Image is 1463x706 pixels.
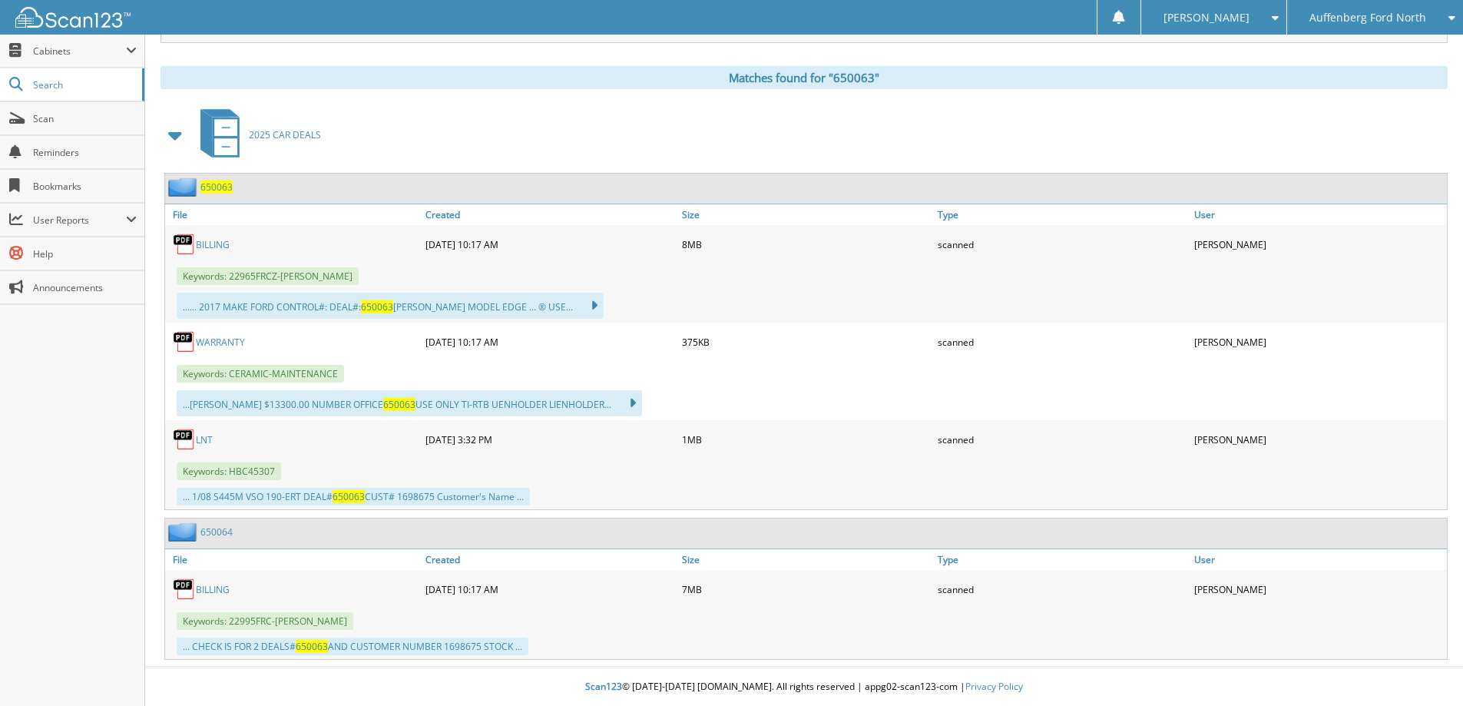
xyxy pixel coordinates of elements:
[173,578,196,601] img: PDF.png
[165,204,422,225] a: File
[33,180,137,193] span: Bookmarks
[177,488,530,505] div: ... 1/08 S445M VSO 190-ERT DEAL# CUST# 1698675 Customer's Name ...
[1163,13,1250,22] span: [PERSON_NAME]
[191,104,321,165] a: 2025 CAR DEALS
[145,668,1463,706] div: © [DATE]-[DATE] [DOMAIN_NAME]. All rights reserved | appg02-scan123-com |
[1309,13,1426,22] span: Auffenberg Ford North
[1386,632,1463,706] iframe: Chat Widget
[333,490,365,503] span: 650063
[934,424,1190,455] div: scanned
[196,433,213,446] a: LNT
[15,7,131,28] img: scan123-logo-white.svg
[678,229,935,260] div: 8MB
[173,233,196,256] img: PDF.png
[1190,204,1447,225] a: User
[33,281,137,294] span: Announcements
[196,238,230,251] a: BILLING
[965,680,1023,693] a: Privacy Policy
[33,214,126,227] span: User Reports
[934,549,1190,570] a: Type
[422,424,678,455] div: [DATE] 3:32 PM
[33,78,134,91] span: Search
[422,549,678,570] a: Created
[934,574,1190,605] div: scanned
[168,522,200,542] img: folder2.png
[200,525,233,539] a: 650064
[422,574,678,605] div: [DATE] 10:17 AM
[1190,229,1447,260] div: [PERSON_NAME]
[33,247,137,260] span: Help
[422,204,678,225] a: Created
[249,128,321,141] span: 2025 CAR DEALS
[422,229,678,260] div: [DATE] 10:17 AM
[177,638,528,655] div: ... CHECK IS FOR 2 DEALS# AND CUSTOMER NUMBER 1698675 STOCK ...
[161,66,1448,89] div: Matches found for "650063"
[196,336,245,349] a: WARRANTY
[361,300,393,313] span: 650063
[177,390,642,416] div: ...[PERSON_NAME] $13300.00 NUMBER OFFICE USE ONLY TI-RTB UENHOLDER LIENHOLDER...
[196,583,230,596] a: BILLING
[934,326,1190,357] div: scanned
[934,204,1190,225] a: Type
[165,549,422,570] a: File
[33,45,126,58] span: Cabinets
[678,326,935,357] div: 375KB
[934,229,1190,260] div: scanned
[678,549,935,570] a: Size
[296,640,328,653] span: 650063
[200,181,233,194] a: 650063
[1190,549,1447,570] a: User
[33,146,137,159] span: Reminders
[1190,574,1447,605] div: [PERSON_NAME]
[33,112,137,125] span: Scan
[1190,326,1447,357] div: [PERSON_NAME]
[585,680,622,693] span: Scan123
[177,365,344,383] span: Keywords: CERAMIC-MAINTENANCE
[173,330,196,353] img: PDF.png
[177,267,359,285] span: Keywords: 22965FRCZ-[PERSON_NAME]
[177,293,604,319] div: ...... 2017 MAKE FORD CONTROL#: DEAL#: [PERSON_NAME] MODEL EDGE ... ® USE...
[177,612,353,630] span: Keywords: 22995FRC-[PERSON_NAME]
[177,462,281,480] span: Keywords: HBC45307
[168,177,200,197] img: folder2.png
[678,574,935,605] div: 7MB
[678,204,935,225] a: Size
[173,428,196,451] img: PDF.png
[678,424,935,455] div: 1MB
[383,398,415,411] span: 650063
[422,326,678,357] div: [DATE] 10:17 AM
[1190,424,1447,455] div: [PERSON_NAME]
